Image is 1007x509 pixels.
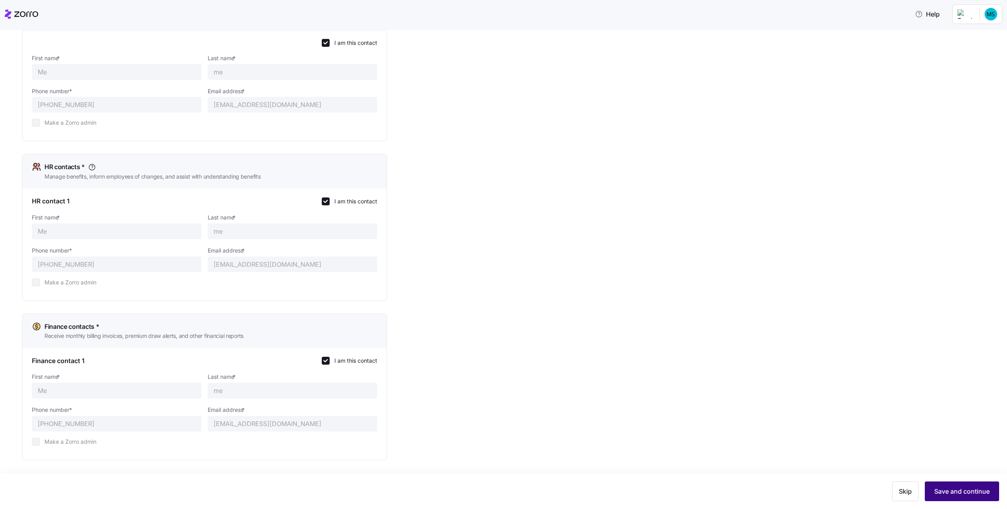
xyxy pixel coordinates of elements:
[330,39,377,47] label: I am this contact
[32,223,201,239] input: Type first name
[330,197,377,205] label: I am this contact
[40,119,96,127] label: Make a Zorro admin
[32,406,72,414] label: Phone number*
[32,383,201,398] input: Type first name
[32,54,61,63] label: First name
[32,87,72,96] label: Phone number*
[899,487,912,496] span: Skip
[208,256,377,272] input: Type email address
[44,162,85,172] span: HR contacts *
[208,64,377,80] input: Type last name
[32,416,201,432] input: (212) 456-7890
[208,54,237,63] label: Last name
[208,383,377,398] input: Type last name
[208,223,377,239] input: Type last name
[957,9,973,19] img: Employer logo
[32,196,70,206] span: HR contact 1
[934,487,990,496] span: Save and continue
[208,373,237,381] label: Last name
[208,87,246,96] label: Email address
[44,332,243,340] span: Receive monthly billing invoices, premium draw alerts, and other financial reports
[208,97,377,112] input: Type email address
[330,357,377,365] label: I am this contact
[892,481,918,501] button: Skip
[32,64,201,80] input: Type first name
[208,416,377,432] input: Type email address
[925,481,999,501] button: Save and continue
[32,213,61,222] label: First name
[208,213,237,222] label: Last name
[915,9,940,19] span: Help
[32,356,85,366] span: Finance contact 1
[32,97,201,112] input: (212) 456-7890
[44,173,260,181] span: Manage benefits, inform employees of changes, and assist with understanding benefits
[985,8,997,20] img: 032d7cb897a52f5f7df86ee92de6d7fb
[40,278,96,286] label: Make a Zorro admin
[208,406,246,414] label: Email address
[32,246,72,255] label: Phone number*
[208,246,246,255] label: Email address
[32,256,201,272] input: (212) 456-7890
[44,322,99,332] span: Finance contacts *
[40,438,96,446] label: Make a Zorro admin
[909,6,946,22] button: Help
[32,373,61,381] label: First name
